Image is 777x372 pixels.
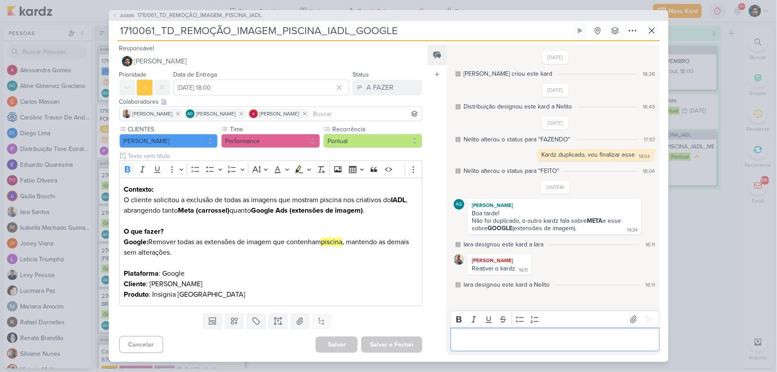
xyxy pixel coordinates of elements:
[331,125,422,134] label: Recorrência
[126,151,423,161] input: Texto sem título
[124,269,159,278] strong: Plataforma
[324,134,422,148] button: Pontual
[124,237,418,279] p: Remover todas as extensões de imagem que contenham , mantendo as demais sem alterações. : Google
[456,202,463,207] p: AG
[134,56,187,67] span: [PERSON_NAME]
[174,71,217,78] label: Data de Entrega
[260,110,300,118] span: [PERSON_NAME]
[454,199,464,210] div: Aline Gimenez Graciano
[519,267,528,274] div: 16:11
[456,242,461,247] div: Este log é visível à todos no kard
[587,217,603,225] strong: META
[542,151,635,158] div: Kardz duplicado, vou finalizar esse
[456,104,461,109] div: Este log é visível à todos no kard
[470,201,639,210] div: [PERSON_NAME]
[472,265,515,272] div: Reativei o kardz
[119,71,147,78] label: Prioridade
[124,184,418,226] p: O cliente solicitou a exclusão de todas as imagens que mostram piscina nos criativos do , abrange...
[463,166,559,175] div: Nelito alterou o status para "FEITO"
[456,137,461,142] div: Este log é visível à todos no kard
[178,206,230,215] strong: Meta (carrossel)
[118,23,571,39] input: Kard Sem Título
[124,289,418,300] p: : Insignia [GEOGRAPHIC_DATA]
[119,134,218,148] button: [PERSON_NAME]
[119,161,423,178] div: Editor toolbar
[644,136,655,144] div: 17:57
[643,167,655,175] div: 18:04
[119,97,423,106] div: Colaboradores
[391,196,406,204] strong: IADL
[124,227,164,236] strong: O que fazer?
[463,280,550,289] div: Iara designou este kard a Nelito
[627,227,638,234] div: 14:34
[456,282,461,288] div: Este log é visível à todos no kard
[450,311,659,328] div: Editor toolbar
[122,56,132,67] img: Nelito Junior
[221,134,320,148] button: Performance
[463,102,572,111] div: Distribuição designou este kard a Nelito
[472,217,623,232] div: Não foi duplicado, o outro kardz fala sobre e esse sobre (extensões de imagem).
[577,27,584,34] div: Ligar relógio
[122,109,131,118] img: Iara Santos
[470,256,530,265] div: [PERSON_NAME]
[488,225,512,232] strong: GOOGLE
[456,168,461,174] div: Este log é visível à todos no kard
[352,71,369,78] label: Status
[366,82,394,93] div: A FAZER
[124,185,153,194] strong: Contexto:
[187,112,193,116] p: AG
[124,280,146,288] strong: Cliente
[119,45,154,52] label: Responsável
[463,240,544,249] div: Iara designou este kard a Iara
[119,178,423,307] div: Editor editing area: main
[643,70,655,78] div: 18:26
[174,80,349,95] input: Select a date
[456,71,461,77] div: Este log é visível à todos no kard
[124,279,418,289] p: : [PERSON_NAME]
[463,135,570,144] div: Nelito alterou o status para "FAZENDO"
[643,103,655,111] div: 16:43
[352,80,422,95] button: A FAZER
[119,336,163,353] button: Cancelar
[127,125,218,134] label: CLIENTES
[133,110,173,118] span: [PERSON_NAME]
[124,290,149,299] strong: Produto
[639,153,650,160] div: 18:04
[454,254,464,265] img: Iara Santos
[450,328,659,352] div: Editor editing area: main
[119,53,423,69] button: [PERSON_NAME]
[196,110,236,118] span: [PERSON_NAME]
[646,281,655,289] div: 16:11
[472,210,637,217] div: Boa tarde!
[249,109,258,118] img: Alessandra Gomes
[124,238,148,246] strong: Google:
[646,241,655,249] div: 16:11
[463,69,552,78] div: Aline criou este kard
[229,125,320,134] label: Time
[321,238,342,246] mark: piscina
[312,109,421,119] input: Buscar
[251,206,363,215] strong: Google Ads (extensões de imagem)
[186,109,195,118] div: Aline Gimenez Graciano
